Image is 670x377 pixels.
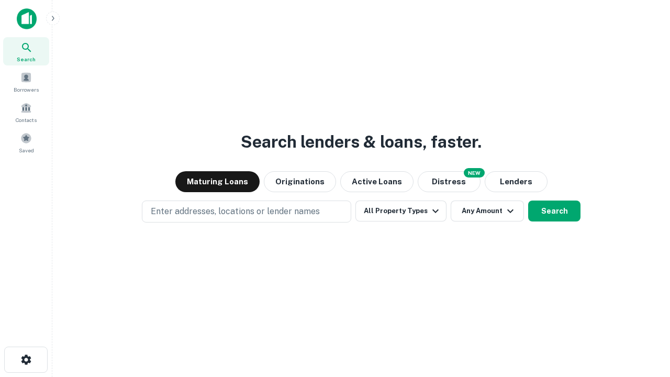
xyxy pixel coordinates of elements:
[340,171,414,192] button: Active Loans
[485,171,548,192] button: Lenders
[175,171,260,192] button: Maturing Loans
[142,201,351,223] button: Enter addresses, locations or lender names
[3,37,49,65] a: Search
[3,68,49,96] a: Borrowers
[151,205,320,218] p: Enter addresses, locations or lender names
[3,128,49,157] a: Saved
[17,55,36,63] span: Search
[14,85,39,94] span: Borrowers
[3,98,49,126] a: Contacts
[19,146,34,154] span: Saved
[355,201,446,221] button: All Property Types
[264,171,336,192] button: Originations
[16,116,37,124] span: Contacts
[17,8,37,29] img: capitalize-icon.png
[464,168,485,178] div: NEW
[618,293,670,343] iframe: Chat Widget
[451,201,524,221] button: Any Amount
[418,171,481,192] button: Search distressed loans with lien and other non-mortgage details.
[528,201,580,221] button: Search
[241,129,482,154] h3: Search lenders & loans, faster.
